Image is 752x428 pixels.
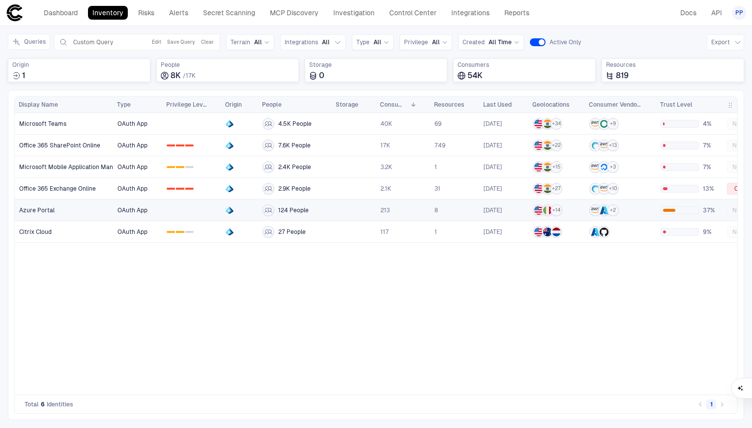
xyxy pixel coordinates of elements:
span: [DATE] [484,228,502,236]
a: 9/4/2025 10:06:59 [480,135,528,155]
span: 8 [434,206,438,214]
span: 37% [703,206,718,214]
div: 0 [167,231,175,233]
a: Reports [500,6,534,20]
span: 13% [703,185,718,193]
span: 2.1K [380,185,391,193]
a: 012 [163,222,221,242]
span: Storage [336,101,358,109]
a: Alerts [165,6,193,20]
span: Azure Portal [19,206,55,214]
a: Office 365 Exchange Online [15,178,113,199]
span: 17K [380,142,390,149]
span: Privilege Level [166,101,207,109]
span: Privilege [404,38,428,46]
span: + 34 [552,120,561,127]
span: 213 [380,206,390,214]
span: 4% [703,120,718,128]
a: 124 People [259,200,331,220]
a: 13% [657,178,722,199]
span: [DATE] [484,120,502,128]
span: Citrix Cloud [19,228,52,236]
div: 1 [176,166,184,168]
a: Docs [676,6,701,20]
span: + 22 [552,142,561,149]
span: All [254,38,262,46]
img: US [534,228,543,236]
a: 69 [431,114,479,134]
div: Expand queries side panel [8,34,54,50]
span: 2.9K People [278,185,311,193]
span: + 9 [610,120,616,127]
a: OAuth App [114,157,162,177]
a: 3.2K [376,157,430,177]
img: US [534,184,543,193]
span: + 10 [609,185,617,192]
a: +3 [585,157,656,177]
div: Azure [591,228,600,236]
div: 0 [167,188,175,190]
div: 9/4/2025 10:03:37 [484,206,502,214]
a: OAuth App [114,178,162,199]
a: 7% [657,135,722,155]
span: 0 [319,71,324,81]
span: [DATE] [484,185,502,193]
a: 17K [376,135,430,155]
span: All [432,38,440,46]
span: All [374,38,381,46]
a: Integrations [447,6,494,20]
a: 012 [163,157,221,177]
a: USIN+34 [529,114,584,134]
a: +9 [585,114,656,134]
span: Consumer Vendors [589,101,642,109]
div: AWS [600,141,608,150]
span: Display Name [19,101,58,109]
span: Office 365 Exchange Online [19,185,96,193]
div: 0 [167,144,175,146]
div: Total sources where identities were created [8,58,150,82]
button: page 1 [706,399,716,409]
span: Type [356,38,370,46]
nav: pagination navigation [695,399,727,410]
span: OAuth App [117,228,147,236]
a: USIN+15 [529,157,584,177]
img: US [534,119,543,128]
span: OAuth App [117,163,147,171]
span: Integrations [285,38,318,46]
div: AWS [591,163,600,171]
a: 37% [657,200,722,220]
span: People [262,101,282,109]
div: Total employees associated with identities [156,58,299,82]
span: 31 [434,185,440,193]
img: US [534,206,543,215]
img: IN [543,119,552,128]
a: 012 [163,178,221,199]
span: Created [463,38,485,46]
a: 9% [657,222,722,242]
span: Terrain [231,38,250,46]
a: 1 [431,222,479,242]
img: IN [543,184,552,193]
span: + 13 [609,142,617,149]
span: + 15 [552,164,560,171]
span: Microsoft Mobile Application Management [19,163,138,171]
span: OAuth App [117,142,147,149]
button: Edit [150,36,163,48]
a: 7% [657,157,722,177]
span: 819 [616,71,629,81]
a: OAuth App [114,222,162,242]
div: Total resources accessed or granted by identities [602,58,744,82]
span: Type [117,101,131,109]
a: 2.1K [376,178,430,199]
span: Total [25,400,39,408]
div: AWS [591,119,600,128]
span: Consumers [380,101,406,109]
a: 1 [431,157,479,177]
img: IN [543,163,552,171]
button: Save Query [165,36,197,48]
a: 2.9K People [259,178,331,199]
div: 2 [185,188,194,190]
img: US [534,141,543,150]
span: 1 [22,71,25,81]
div: 9/4/2025 10:06:59 [484,142,502,149]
